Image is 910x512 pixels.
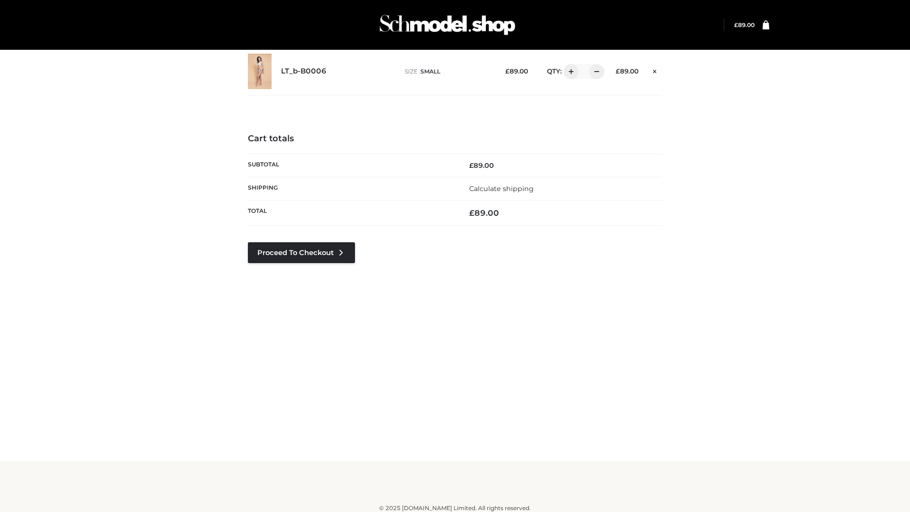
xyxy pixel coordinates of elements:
bdi: 89.00 [469,161,494,170]
a: Remove this item [648,64,662,76]
a: Calculate shipping [469,184,534,193]
span: £ [469,208,474,218]
span: £ [469,161,473,170]
a: LT_b-B0006 [281,67,327,76]
bdi: 89.00 [734,21,755,28]
img: Schmodel Admin 964 [376,6,519,44]
th: Total [248,201,455,226]
bdi: 89.00 [616,67,638,75]
div: QTY: [537,64,601,79]
a: Proceed to Checkout [248,242,355,263]
p: size : [405,67,491,76]
span: £ [734,21,738,28]
span: SMALL [420,68,440,75]
h4: Cart totals [248,134,662,144]
bdi: 89.00 [505,67,528,75]
th: Shipping [248,177,455,200]
bdi: 89.00 [469,208,499,218]
span: £ [505,67,510,75]
th: Subtotal [248,154,455,177]
span: £ [616,67,620,75]
a: £89.00 [734,21,755,28]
